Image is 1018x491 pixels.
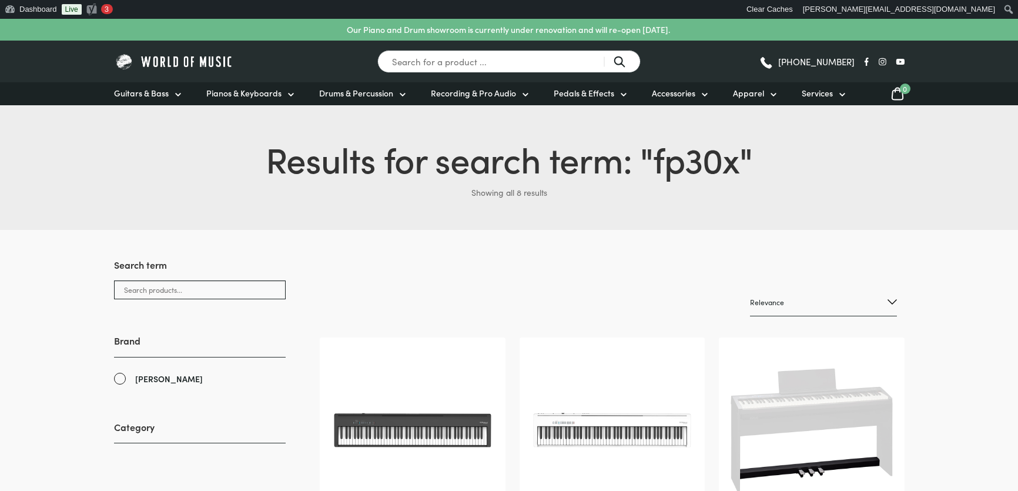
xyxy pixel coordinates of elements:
a: [PHONE_NUMBER] [759,53,855,71]
span: 0 [900,83,910,94]
span: Pianos & Keyboards [206,87,282,99]
h3: Brand [114,334,286,357]
span: Accessories [652,87,695,99]
span: Services [802,87,833,99]
span: Guitars & Bass [114,87,169,99]
span: Recording & Pro Audio [431,87,516,99]
a: [PERSON_NAME] [114,372,286,386]
span: Apparel [733,87,764,99]
span: 3 [105,5,109,14]
input: Search products... [114,280,286,299]
select: Shop order [750,289,897,316]
h3: Category [114,420,286,443]
img: World of Music [114,52,235,71]
span: Pedals & Effects [554,87,614,99]
span: fp30x [653,133,739,183]
input: Search for a product ... [377,50,641,73]
a: Live [62,4,82,15]
p: Showing all 8 results [114,183,905,202]
span: Drums & Percussion [319,87,393,99]
p: Our Piano and Drum showroom is currently under renovation and will re-open [DATE]. [347,24,670,36]
span: [PERSON_NAME] [135,372,203,386]
span: [PHONE_NUMBER] [778,57,855,66]
h1: Results for search term: " " [114,133,905,183]
h3: Search term [114,258,286,280]
iframe: Chat with our support team [848,362,1018,491]
div: Brand [114,334,286,385]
